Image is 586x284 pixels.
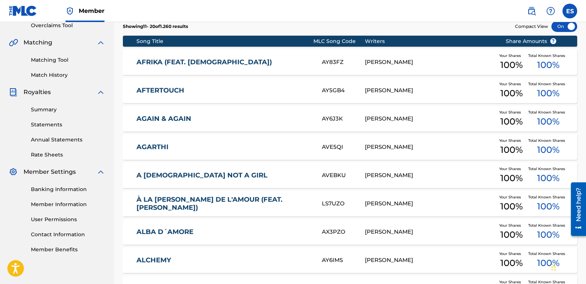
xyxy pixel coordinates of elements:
a: User Permissions [31,216,105,223]
img: Royalties [9,88,18,97]
span: 100 % [537,87,560,100]
div: [PERSON_NAME] [365,115,494,123]
span: Total Known Shares [528,251,568,256]
div: AY6IMS [322,256,365,265]
img: Member Settings [9,168,18,176]
span: 100 % [537,58,560,72]
img: Top Rightsholder [65,7,74,15]
div: MLC Song Code [313,37,365,45]
a: Contact Information [31,231,105,238]
div: AY5GB4 [322,86,365,95]
div: AY83FZ [322,58,365,66]
div: [PERSON_NAME] [365,58,494,66]
a: Annual Statements [31,136,105,144]
span: 100 % [537,115,560,128]
span: Share Amounts [506,37,557,45]
span: 100 % [500,143,523,157]
span: 100 % [500,256,523,270]
span: 100 % [500,87,523,100]
a: À LA [PERSON_NAME] DE L'AMOUR (FEAT. [PERSON_NAME]) [136,195,312,212]
span: Matching [24,38,52,47]
span: Total Known Shares [528,223,568,228]
a: ALBA D´AMORE [136,228,312,236]
div: Writers [365,37,494,45]
a: Public Search [524,4,539,18]
span: Your Shares [499,53,524,58]
a: Match History [31,71,105,79]
div: [PERSON_NAME] [365,228,494,236]
span: Compact View [515,23,548,30]
div: Help [543,4,558,18]
a: Matching Tool [31,56,105,64]
span: Member Settings [24,168,76,176]
span: 100 % [537,228,560,241]
span: Your Shares [499,223,524,228]
div: AVEBKU [322,171,365,180]
span: Your Shares [499,81,524,87]
a: Summary [31,106,105,114]
a: ALCHEMY [136,256,312,265]
div: [PERSON_NAME] [365,199,494,208]
div: Ziehen [551,256,556,278]
span: Total Known Shares [528,138,568,143]
span: Total Known Shares [528,166,568,172]
span: Member [79,7,104,15]
span: Your Shares [499,194,524,200]
span: 100 % [500,172,523,185]
iframe: Resource Center [565,180,586,239]
span: 100 % [500,200,523,213]
a: AFTERTOUCH [136,86,312,95]
img: MLC Logo [9,6,37,16]
span: Total Known Shares [528,194,568,200]
span: Total Known Shares [528,81,568,87]
span: 100 % [537,143,560,157]
iframe: Chat Widget [549,249,586,284]
div: [PERSON_NAME] [365,143,494,151]
div: AX3PZO [322,228,365,236]
p: Showing 11 - 20 of 1.260 results [123,23,188,30]
a: Member Benefits [31,246,105,254]
a: Member Information [31,201,105,208]
a: Banking Information [31,186,105,193]
img: expand [96,38,105,47]
div: [PERSON_NAME] [365,256,494,265]
span: Your Shares [499,109,524,115]
span: Your Shares [499,251,524,256]
span: Total Known Shares [528,109,568,115]
a: A [DEMOGRAPHIC_DATA] NOT A GIRL [136,171,312,180]
div: Chat-Widget [549,249,586,284]
div: User Menu [562,4,577,18]
span: 100 % [500,58,523,72]
span: 100 % [537,200,560,213]
div: [PERSON_NAME] [365,171,494,180]
img: Matching [9,38,18,47]
img: expand [96,168,105,176]
span: Your Shares [499,138,524,143]
span: Royalties [24,88,51,97]
span: 100 % [537,256,560,270]
a: AGARTHI [136,143,312,151]
img: search [527,7,536,15]
span: 100 % [500,115,523,128]
div: [PERSON_NAME] [365,86,494,95]
div: Song Title [136,37,313,45]
span: ? [550,38,556,44]
img: expand [96,88,105,97]
a: AGAIN & AGAIN [136,115,312,123]
span: Your Shares [499,166,524,172]
span: 100 % [537,172,560,185]
a: Statements [31,121,105,129]
span: Total Known Shares [528,53,568,58]
a: AFRIKA (FEAT. [DEMOGRAPHIC_DATA]) [136,58,312,66]
span: 100 % [500,228,523,241]
a: Overclaims Tool [31,22,105,29]
div: AY6J3K [322,115,365,123]
img: help [546,7,555,15]
div: AVE5QI [322,143,365,151]
div: LS7UZO [322,199,365,208]
a: Rate Sheets [31,151,105,159]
